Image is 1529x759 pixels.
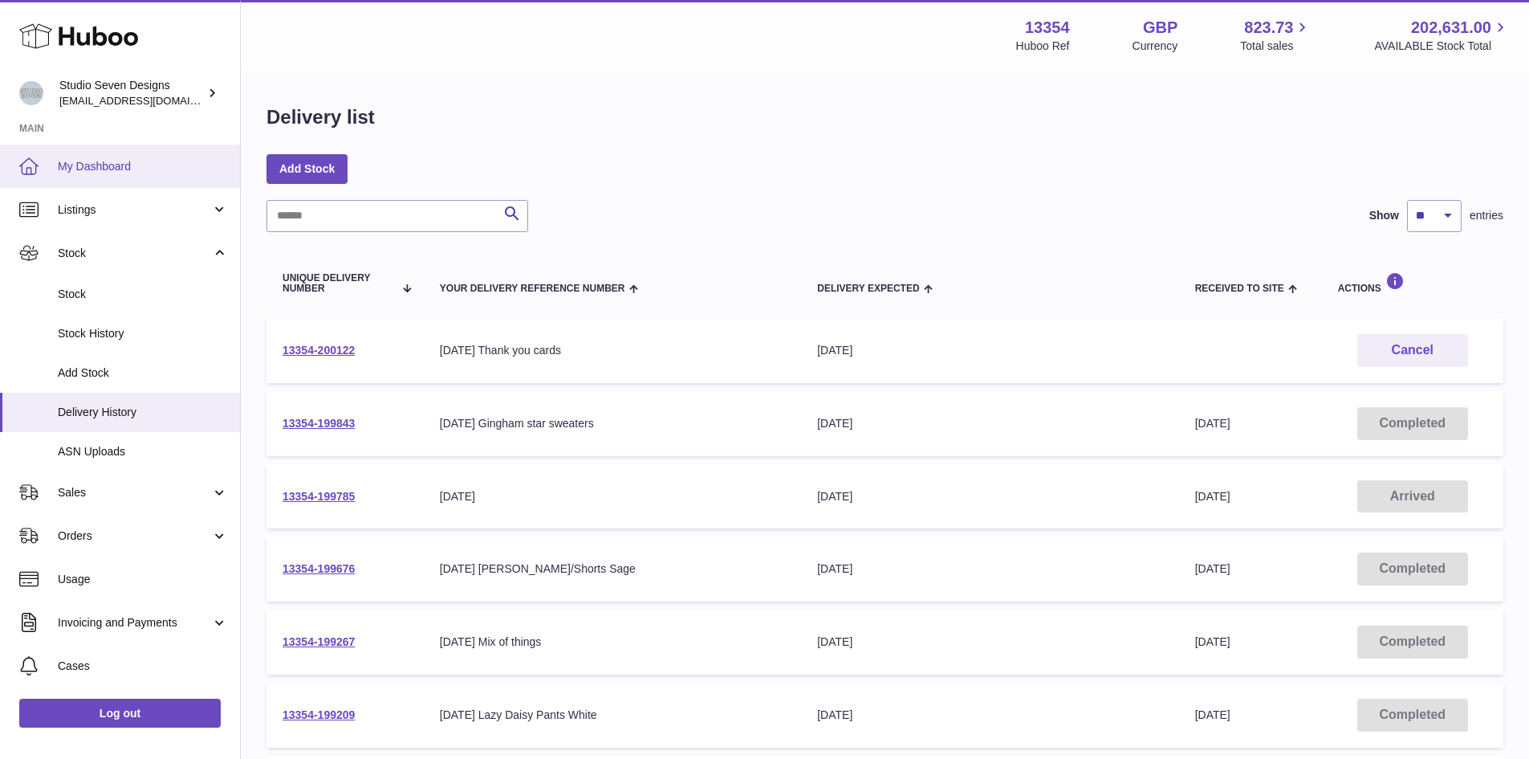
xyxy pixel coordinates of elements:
div: [DATE] [817,416,1162,431]
span: Stock [58,287,228,302]
div: [DATE] [440,489,785,504]
span: Add Stock [58,365,228,381]
span: 823.73 [1244,17,1293,39]
span: Stock [58,246,211,261]
span: Usage [58,572,228,587]
span: Received to Site [1195,284,1284,294]
div: [DATE] [817,561,1162,577]
label: Show [1369,208,1399,223]
span: My Dashboard [58,159,228,174]
strong: 13354 [1025,17,1070,39]
span: Delivery Expected [817,284,919,294]
span: Invoicing and Payments [58,615,211,630]
a: 13354-199209 [283,708,355,721]
div: Studio Seven Designs [59,78,204,108]
div: [DATE] Gingham star sweaters [440,416,785,431]
div: [DATE] Thank you cards [440,343,785,358]
span: Delivery History [58,405,228,420]
a: 13354-199785 [283,490,355,503]
span: Listings [58,202,211,218]
span: ASN Uploads [58,444,228,459]
span: [EMAIL_ADDRESS][DOMAIN_NAME] [59,94,236,107]
a: Log out [19,699,221,728]
span: Unique Delivery Number [283,273,393,294]
a: 202,631.00 AVAILABLE Stock Total [1374,17,1510,54]
span: [DATE] [1195,490,1230,503]
strong: GBP [1143,17,1177,39]
span: Sales [58,485,211,500]
span: Orders [58,528,211,544]
span: [DATE] [1195,708,1230,721]
div: Huboo Ref [1016,39,1070,54]
div: [DATE] Mix of things [440,635,785,650]
span: [DATE] [1195,562,1230,575]
a: 823.73 Total sales [1240,17,1311,54]
span: 202,631.00 [1411,17,1491,39]
div: [DATE] [817,635,1162,650]
span: entries [1470,208,1503,223]
button: Cancel [1357,334,1468,367]
span: Stock History [58,326,228,341]
span: Your Delivery Reference Number [440,284,625,294]
div: Currency [1133,39,1178,54]
a: 13354-199267 [283,635,355,648]
span: Total sales [1240,39,1311,54]
div: [DATE] [817,708,1162,723]
a: 13354-199676 [283,562,355,575]
span: AVAILABLE Stock Total [1374,39,1510,54]
span: [DATE] [1195,417,1230,430]
div: [DATE] [PERSON_NAME]/Shorts Sage [440,561,785,577]
div: [DATE] [817,489,1162,504]
h1: Delivery list [266,104,375,130]
div: [DATE] [817,343,1162,358]
div: Actions [1338,272,1487,294]
div: [DATE] Lazy Daisy Pants White [440,708,785,723]
span: Cases [58,659,228,674]
a: 13354-200122 [283,344,355,357]
span: [DATE] [1195,635,1230,648]
img: contact.studiosevendesigns@gmail.com [19,81,43,105]
a: 13354-199843 [283,417,355,430]
a: Add Stock [266,154,348,183]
